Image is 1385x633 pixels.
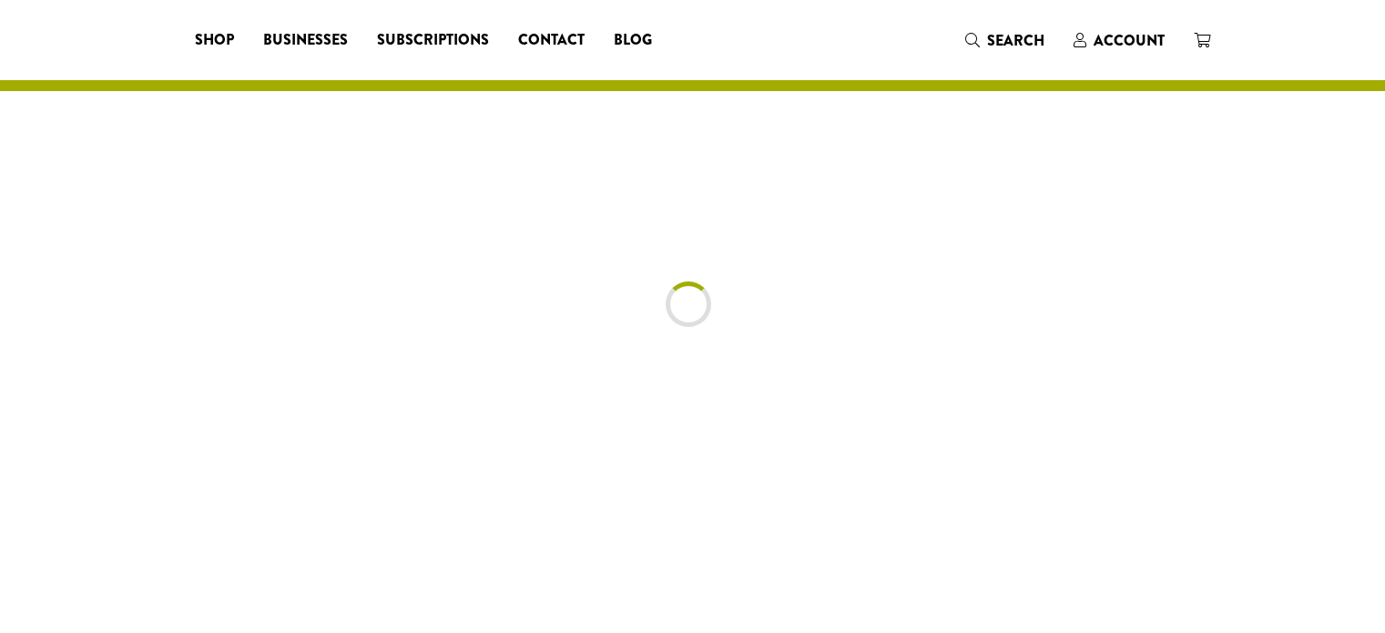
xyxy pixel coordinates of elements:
[263,29,348,52] span: Businesses
[504,26,599,55] a: Contact
[599,26,667,55] a: Blog
[249,26,362,55] a: Businesses
[362,26,504,55] a: Subscriptions
[1094,30,1165,51] span: Account
[1059,26,1179,56] a: Account
[987,30,1044,51] span: Search
[951,26,1059,56] a: Search
[377,29,489,52] span: Subscriptions
[180,26,249,55] a: Shop
[195,29,234,52] span: Shop
[614,29,652,52] span: Blog
[518,29,585,52] span: Contact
